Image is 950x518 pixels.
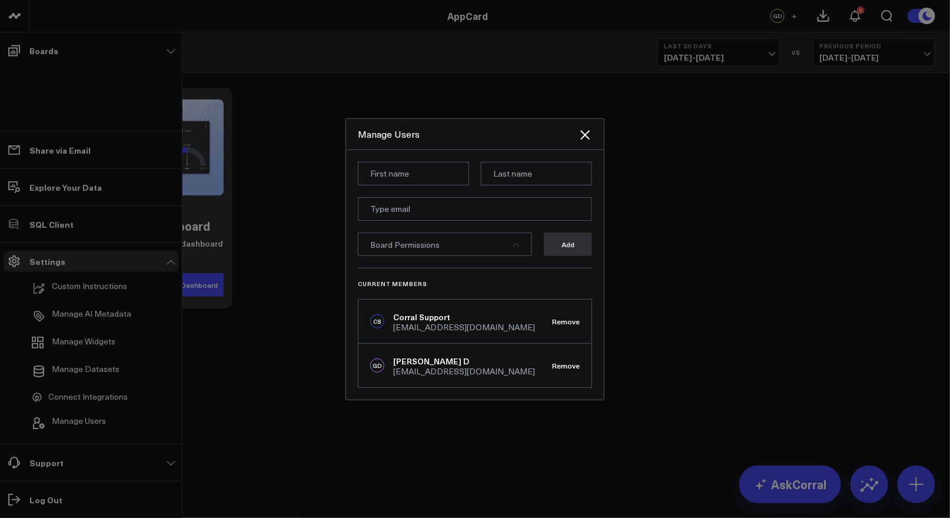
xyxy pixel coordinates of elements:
[358,128,578,141] div: Manage Users
[481,162,592,185] input: Last name
[370,239,440,250] span: Board Permissions
[358,280,592,287] h3: Current Members
[358,162,469,185] input: First name
[552,361,580,370] button: Remove
[358,197,592,221] input: Type email
[552,317,580,326] button: Remove
[544,233,592,256] button: Add
[578,128,592,142] button: Close
[370,314,384,328] div: CS
[393,311,535,323] div: Corral Support
[393,367,535,376] div: [EMAIL_ADDRESS][DOMAIN_NAME]
[393,356,535,367] div: [PERSON_NAME] D
[370,358,384,373] div: GD
[393,323,535,331] div: [EMAIL_ADDRESS][DOMAIN_NAME]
